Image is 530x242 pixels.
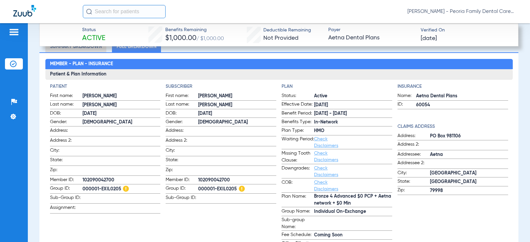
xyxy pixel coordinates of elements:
span: DOB: [166,110,198,118]
span: [PERSON_NAME] [198,102,276,109]
span: Address: [50,127,82,136]
h4: Claims Address [397,123,508,130]
span: Group Name: [282,208,314,216]
span: Coming Soon [314,232,392,239]
h4: Subscriber [166,83,276,90]
span: City: [166,147,198,156]
span: HMO [314,127,392,134]
li: Full Breakdown [112,41,161,52]
span: Waiting Period: [282,136,314,149]
span: State: [166,157,198,166]
span: City: [50,147,82,156]
span: Bronze 4 Advanced $0 PCP + Aetna network + $0 Min [314,193,392,207]
span: [DEMOGRAPHIC_DATA] [82,119,161,126]
span: [DATE] [314,102,392,109]
span: Assignment: [50,204,82,213]
span: Last name: [50,101,82,109]
span: Sub-group Name: [282,217,314,230]
span: Address 2: [50,137,82,146]
h3: Patient & Plan Information [45,69,513,80]
img: Zuub Logo [13,5,36,17]
h4: Insurance [397,83,508,90]
span: 000001-EXIL0205 [198,185,276,193]
span: Sub-Group ID: [166,194,198,203]
h2: Member - Plan - Insurance [45,59,513,70]
span: Fee Schedule: [282,231,314,239]
span: Downgrades: [282,165,314,178]
span: COB: [282,179,314,192]
span: Individual On-Exchange [314,208,392,215]
span: Group ID: [166,185,198,193]
span: [DATE] [198,110,276,117]
span: [GEOGRAPHIC_DATA] [430,170,508,177]
span: Plan Name: [282,193,314,207]
span: Member ID: [166,176,198,184]
input: Search for patients [83,5,166,18]
span: Aetna Dental Plans [416,93,508,100]
span: 000001-EXIL0205 [82,185,161,193]
span: State: [50,157,82,166]
span: Deductible Remaining [263,27,311,34]
span: Addressee: [397,151,430,159]
span: Gender: [50,119,82,126]
span: Address: [397,132,430,140]
span: Active [82,34,105,43]
img: Hazard [239,186,245,192]
span: DOB: [50,110,82,118]
span: Status: [282,92,314,100]
span: PO Box 981106 [430,133,508,140]
span: Benefit Period: [282,110,314,118]
span: Sub-Group ID: [50,194,82,203]
span: Payer [328,26,415,33]
span: Member ID: [50,176,82,184]
a: Check Disclaimers [314,166,338,177]
span: Benefits Type: [282,119,314,126]
span: [DATE] - [DATE] [314,110,392,117]
span: Verified On [421,27,507,34]
a: Check Disclaimers [314,137,338,148]
img: Search Icon [86,9,92,15]
span: [GEOGRAPHIC_DATA] [430,178,508,185]
span: Address: [166,127,198,136]
span: Name: [397,92,416,100]
a: Check Disclaimers [314,180,338,191]
span: Zip: [166,167,198,175]
span: Address 2: [397,141,430,150]
span: Gender: [166,119,198,126]
span: [PERSON_NAME] [198,93,276,100]
span: / $1,000.00 [196,36,224,41]
li: Summary Breakdown [45,41,106,52]
span: ID: [397,101,416,109]
span: Group ID: [50,185,82,193]
span: [DATE] [421,34,437,43]
span: Benefits Remaining [165,26,224,33]
span: Zip: [50,167,82,175]
img: Hazard [123,186,129,192]
span: [DEMOGRAPHIC_DATA] [198,119,276,126]
span: $1,000.00 [165,35,196,42]
h4: Plan [282,83,392,90]
span: Status [82,26,105,33]
span: [PERSON_NAME] - Peoria Family Dental Care [407,8,517,15]
span: In-Network [314,119,392,126]
span: First name: [50,92,82,100]
span: Address 2: [166,137,198,146]
span: [DATE] [82,110,161,117]
span: Zip: [397,187,430,195]
span: Effective Date: [282,101,314,109]
a: Check Disclaimers [314,151,338,162]
span: Missing Tooth Clause: [282,150,314,164]
span: State: [397,178,430,186]
span: Plan Type: [282,127,314,135]
span: 102090042700 [82,177,161,184]
span: City: [397,169,430,177]
span: Addressee 2: [397,160,430,169]
h4: Patient [50,83,161,90]
span: Aetna [430,151,508,158]
span: [PERSON_NAME] [82,93,161,100]
span: 102090042700 [198,177,276,184]
span: 60054 [416,102,508,109]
